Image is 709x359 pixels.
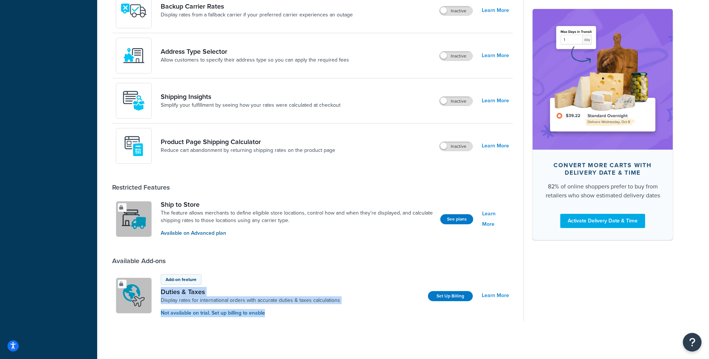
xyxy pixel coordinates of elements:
div: Convert more carts with delivery date & time [545,161,661,176]
a: Reduce cart abandonment by returning shipping rates on the product page [161,147,335,154]
a: Activate Delivery Date & Time [560,213,645,228]
a: Product Page Shipping Calculator [161,138,335,146]
button: See plans [440,214,473,224]
button: Open Resource Center [683,333,702,352]
a: Shipping Insights [161,93,340,101]
a: Learn More [482,290,509,301]
div: Restricted Features [112,183,170,191]
a: Display rates for international orders with accurate duties & taxes calculations [161,297,340,304]
p: Not available on trial. Set up billing to enable [161,309,340,317]
a: Duties & Taxes [161,288,340,296]
a: Learn More [482,96,509,106]
p: Available on Advanced plan [161,229,434,237]
img: wNXZ4XiVfOSSwAAAABJRU5ErkJggg== [121,43,147,69]
label: Inactive [440,97,472,106]
a: The feature allows merchants to define eligible store locations, control how and when they’re dis... [161,209,434,224]
label: Inactive [440,142,472,151]
a: Simplify your fulfillment by seeing how your rates were calculated at checkout [161,102,340,109]
p: Add-on feature [166,276,197,283]
img: +D8d0cXZM7VpdAAAAAElFTkSuQmCC [121,133,147,159]
div: 82% of online shoppers prefer to buy from retailers who show estimated delivery dates [545,182,661,200]
a: Learn More [482,50,509,61]
a: Ship to Store [161,200,434,209]
a: Learn More [482,141,509,151]
img: Acw9rhKYsOEjAAAAAElFTkSuQmCC [121,88,147,114]
label: Inactive [440,51,472,60]
div: Available Add-ons [112,257,166,265]
a: Learn More [482,209,509,230]
a: Allow customers to specify their address type so you can apply the required fees [161,56,349,64]
a: Display rates from a fallback carrier if your preferred carrier experiences an outage [161,11,353,19]
a: Address Type Selector [161,47,349,56]
a: Set Up Billing [428,291,473,301]
img: feature-image-ddt-36eae7f7280da8017bfb280eaccd9c446f90b1fe08728e4019434db127062ab4.png [544,20,662,138]
a: Backup Carrier Rates [161,2,353,10]
label: Inactive [440,6,472,15]
a: Learn More [482,5,509,16]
